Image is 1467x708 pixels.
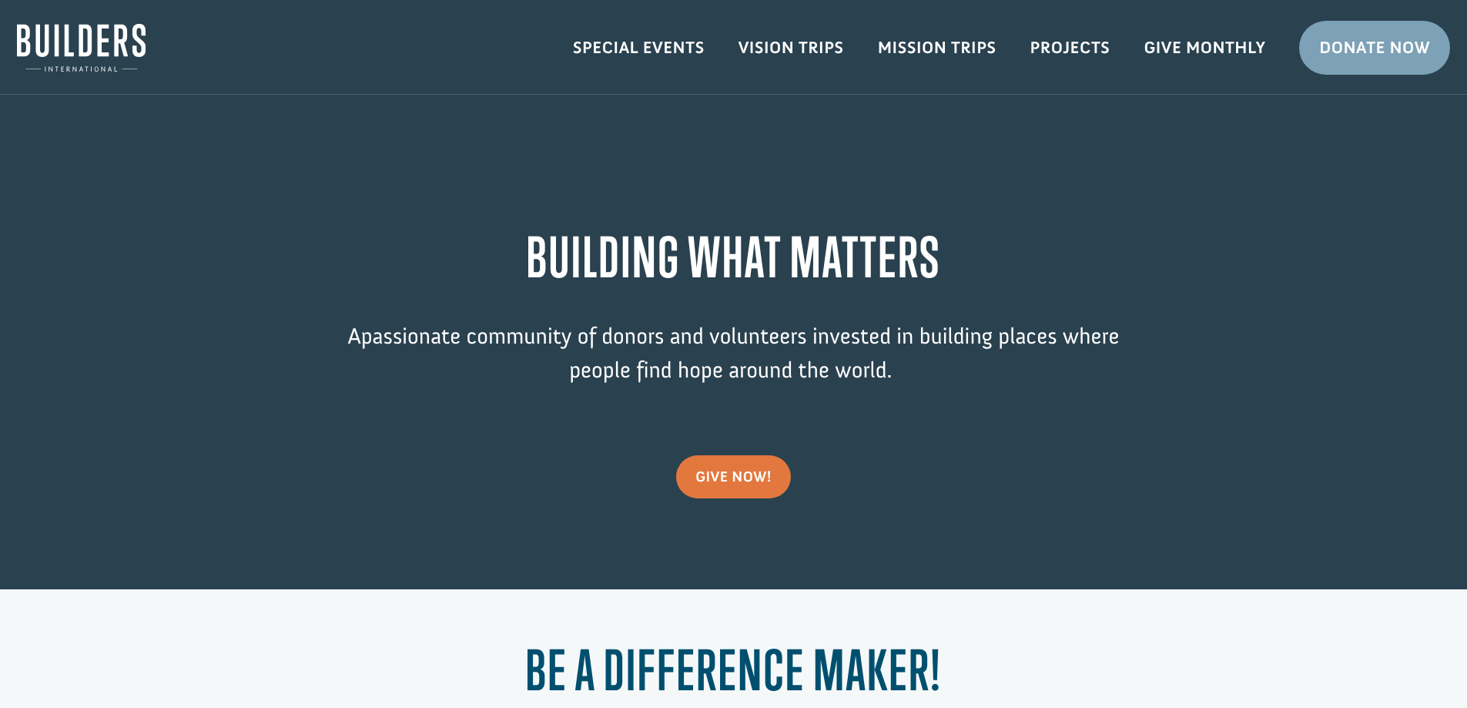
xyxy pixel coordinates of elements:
a: Donate Now [1299,21,1450,75]
a: Give Monthly [1127,25,1282,70]
h1: BUILDING WHAT MATTERS [318,225,1150,297]
a: Mission Trips [861,25,1013,70]
span: A [347,322,360,350]
img: Builders International [17,24,146,72]
a: Projects [1013,25,1127,70]
a: Special Events [556,25,722,70]
a: Vision Trips [722,25,861,70]
a: give now! [676,455,791,498]
p: passionate community of donors and volunteers invested in building places where people find hope ... [318,320,1150,410]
